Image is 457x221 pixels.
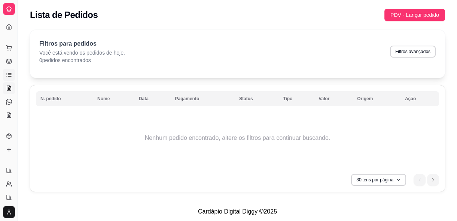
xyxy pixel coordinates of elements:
[93,91,134,106] th: Nome
[39,56,125,64] p: 0 pedidos encontrados
[410,170,443,190] nav: pagination navigation
[278,91,314,106] th: Tipo
[30,9,98,21] h2: Lista de Pedidos
[39,39,125,48] p: Filtros para pedidos
[171,91,235,106] th: Pagamento
[36,91,93,106] th: N. pedido
[36,108,439,168] td: Nenhum pedido encontrado, altere os filtros para continuar buscando.
[390,11,439,19] span: PDV - Lançar pedido
[314,91,353,106] th: Valor
[384,9,445,21] button: PDV - Lançar pedido
[235,91,278,106] th: Status
[351,174,406,186] button: 30itens por página
[39,49,125,56] p: Você está vendo os pedidos de hoje.
[134,91,171,106] th: Data
[427,174,439,186] li: next page button
[353,91,400,106] th: Origem
[390,46,436,58] button: Filtros avançados
[400,91,439,106] th: Ação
